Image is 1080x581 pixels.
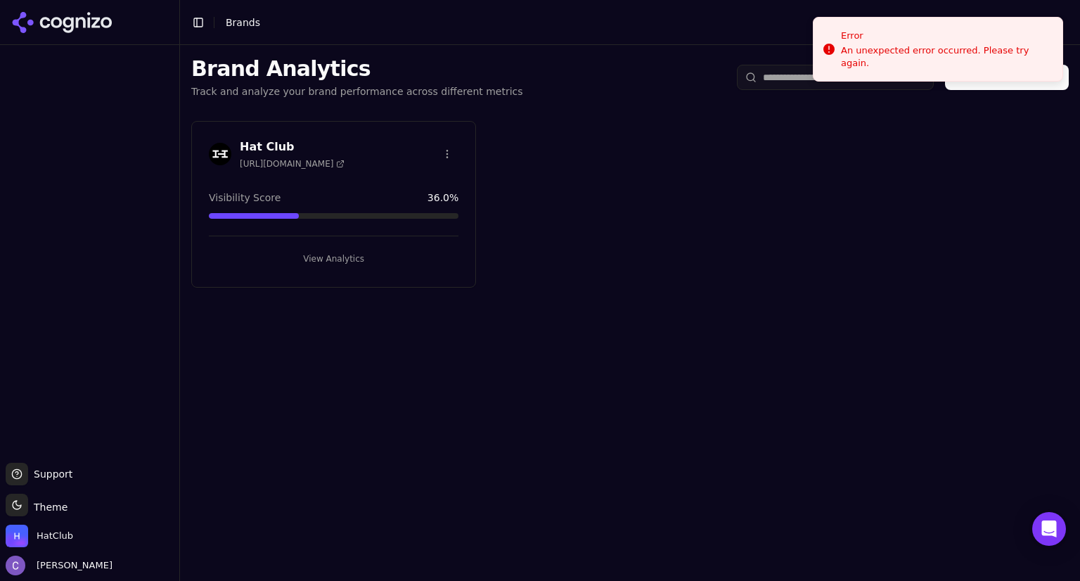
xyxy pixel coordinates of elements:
[37,530,73,542] span: HatClub
[28,502,67,513] span: Theme
[209,143,231,165] img: Hat Club
[209,191,281,205] span: Visibility Score
[226,15,260,30] nav: breadcrumb
[6,525,28,547] img: HatClub
[6,525,73,547] button: Open organization switcher
[240,139,345,155] h3: Hat Club
[6,556,25,575] img: Chris Hayes
[191,84,523,98] p: Track and analyze your brand performance across different metrics
[1032,512,1066,546] div: Open Intercom Messenger
[191,56,523,82] h1: Brand Analytics
[240,158,345,170] span: [URL][DOMAIN_NAME]
[28,467,72,481] span: Support
[841,44,1051,70] div: An unexpected error occurred. Please try again.
[6,556,112,575] button: Open user button
[841,29,1051,43] div: Error
[31,559,112,572] span: [PERSON_NAME]
[226,17,260,28] span: Brands
[427,191,458,205] span: 36.0 %
[209,248,458,270] button: View Analytics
